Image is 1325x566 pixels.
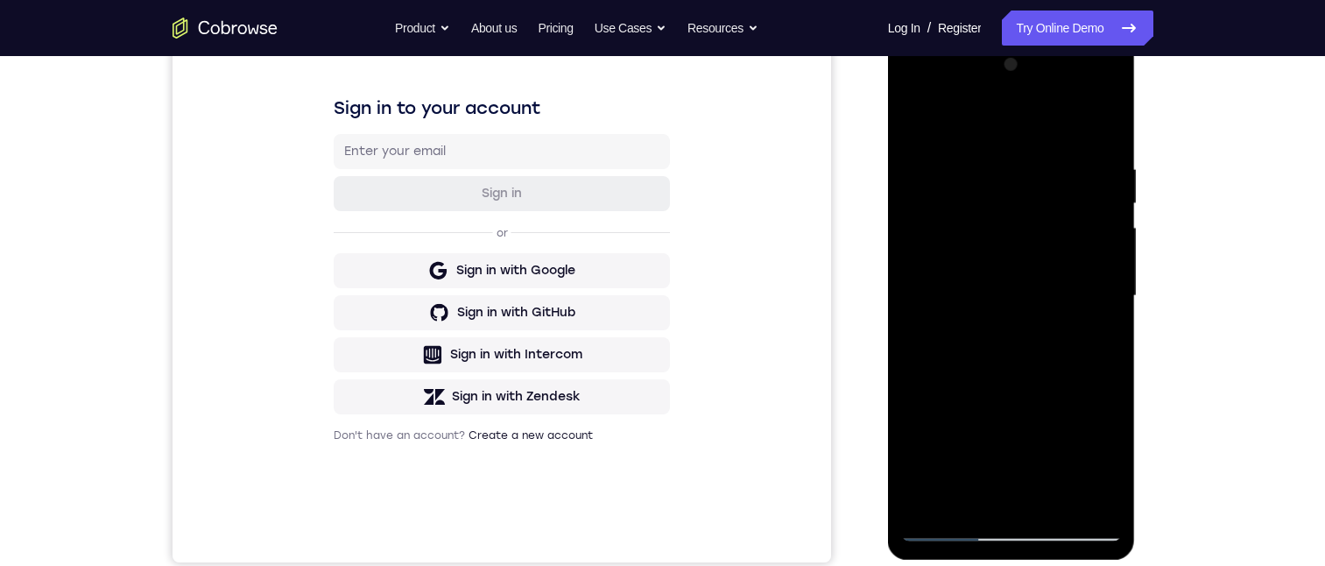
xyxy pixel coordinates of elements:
[296,454,420,466] a: Create a new account
[284,287,403,304] div: Sign in with Google
[471,11,517,46] a: About us
[161,404,497,439] button: Sign in with Zendesk
[173,18,278,39] a: Go to the home page
[161,278,497,313] button: Sign in with Google
[595,11,666,46] button: Use Cases
[538,11,573,46] a: Pricing
[161,362,497,397] button: Sign in with Intercom
[161,320,497,355] button: Sign in with GitHub
[1002,11,1152,46] a: Try Online Demo
[927,18,931,39] span: /
[888,11,920,46] a: Log In
[687,11,758,46] button: Resources
[279,413,408,430] div: Sign in with Zendesk
[321,251,339,265] p: or
[285,329,403,346] div: Sign in with GitHub
[278,371,410,388] div: Sign in with Intercom
[161,453,497,467] p: Don't have an account?
[938,11,981,46] a: Register
[395,11,450,46] button: Product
